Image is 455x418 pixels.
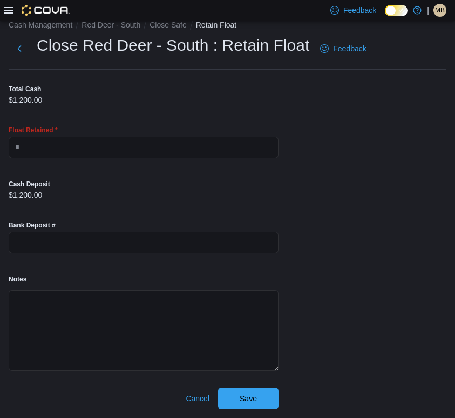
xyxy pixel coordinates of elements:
label: Notes [9,275,26,284]
span: Cancel [186,393,209,404]
button: Save [218,388,279,409]
p: | [427,4,429,17]
span: MB [435,4,445,17]
button: Red Deer - South [82,21,140,29]
button: Cash Management [9,21,72,29]
span: Dark Mode [385,16,385,17]
button: Close Safe [150,21,186,29]
button: Retain Float [196,21,236,29]
label: Cash Deposit [9,180,50,188]
button: Next [9,38,30,59]
span: Feedback [333,43,366,54]
label: Bank Deposit # [9,221,56,230]
img: Cova [22,5,70,16]
p: $1,200.00 [9,191,42,199]
h1: Close Red Deer - South : Retain Float [37,35,309,56]
span: Feedback [343,5,376,16]
span: Save [240,393,257,404]
a: Feedback [316,38,370,59]
button: Cancel [181,388,214,409]
input: Dark Mode [385,5,408,16]
div: Matthaeus Baalam [433,4,446,17]
label: Float Retained * [9,126,58,134]
p: $1,200.00 [9,96,42,104]
label: Total Cash [9,85,41,93]
nav: An example of EuiBreadcrumbs [9,19,446,32]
